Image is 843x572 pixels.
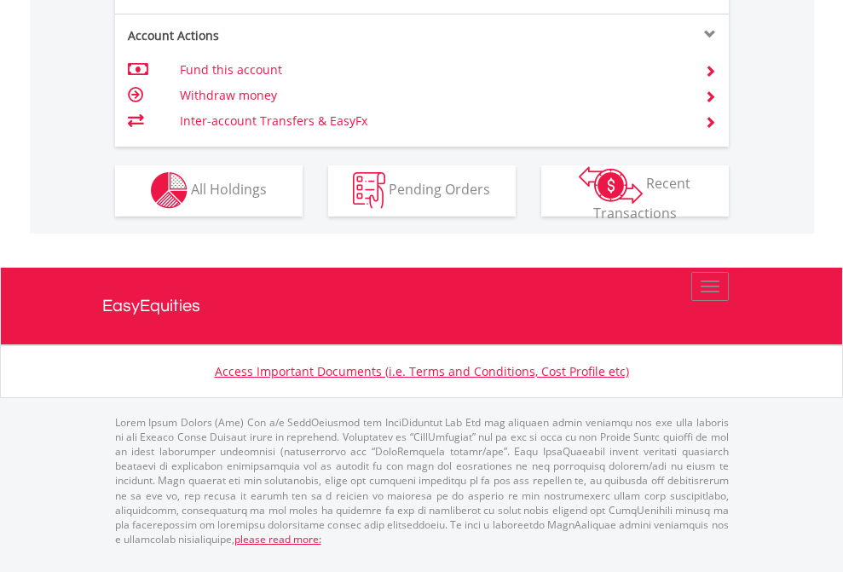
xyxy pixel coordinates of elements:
[389,180,490,199] span: Pending Orders
[215,363,629,379] a: Access Important Documents (i.e. Terms and Conditions, Cost Profile etc)
[191,180,267,199] span: All Holdings
[328,165,516,217] button: Pending Orders
[151,172,188,209] img: holdings-wht.png
[579,166,643,204] img: transactions-zar-wht.png
[180,57,684,83] td: Fund this account
[541,165,729,217] button: Recent Transactions
[102,268,742,344] a: EasyEquities
[234,532,321,546] a: please read more:
[115,165,303,217] button: All Holdings
[180,83,684,108] td: Withdraw money
[353,172,385,209] img: pending_instructions-wht.png
[593,174,691,222] span: Recent Transactions
[115,27,422,44] div: Account Actions
[180,108,684,134] td: Inter-account Transfers & EasyFx
[115,415,729,546] p: Lorem Ipsum Dolors (Ame) Con a/e SeddOeiusmod tem InciDiduntut Lab Etd mag aliquaen admin veniamq...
